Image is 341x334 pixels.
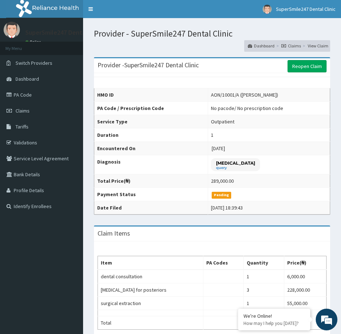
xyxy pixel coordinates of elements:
div: No pacode / No prescription code [211,105,283,112]
th: Diagnosis [94,155,208,174]
div: 1 [211,131,213,139]
p: How may I help you today? [243,320,305,326]
div: [DATE] 18:39:43 [211,204,243,211]
a: Reopen Claim [288,60,327,72]
th: Encountered On [94,141,208,155]
th: Item [98,256,203,270]
td: dental consultation [98,270,203,283]
small: query [216,166,255,170]
th: Total Price(₦) [94,174,208,188]
span: Tariffs [16,123,29,130]
td: Total [98,316,203,330]
span: Claims [16,107,30,114]
td: 3 [244,283,284,297]
th: Price(₦) [284,256,326,270]
td: 1 [244,297,284,310]
td: [MEDICAL_DATA] for posteriors [98,283,203,297]
td: 228,000.00 [284,283,326,297]
h1: Provider - SuperSmile247 Dental Clinic [94,29,330,38]
div: We're Online! [243,313,305,319]
div: AON/10001/A ([PERSON_NAME]) [211,91,278,98]
td: 55,000.00 [284,297,326,310]
th: Quantity [244,256,284,270]
a: Online [25,39,43,45]
span: Dashboard [16,76,39,82]
p: SuperSmile247 Dental Clinic [25,29,104,36]
a: View Claim [308,43,328,49]
h3: Provider - SuperSmile247 Dental Clinic [98,62,199,68]
a: Claims [281,43,301,49]
div: Outpatient [211,118,234,125]
th: Service Type [94,115,208,128]
h3: Claim Items [98,230,130,237]
a: Dashboard [248,43,275,49]
span: Pending [212,192,232,198]
td: 1 [244,270,284,283]
th: HMO ID [94,88,208,101]
td: surgical extraction [98,297,203,310]
div: 289,000.00 [211,177,234,185]
th: Duration [94,128,208,141]
th: Date Filed [94,201,208,215]
p: [MEDICAL_DATA] [216,160,255,166]
th: Payment Status [94,188,208,201]
th: PA Code / Prescription Code [94,101,208,115]
img: User Image [263,5,272,14]
td: 6,000.00 [284,270,326,283]
span: SuperSmile247 Dental Clinic [276,6,336,12]
th: PA Codes [203,256,244,270]
span: Switch Providers [16,60,52,66]
img: User Image [4,22,20,38]
span: [DATE] [212,145,225,152]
